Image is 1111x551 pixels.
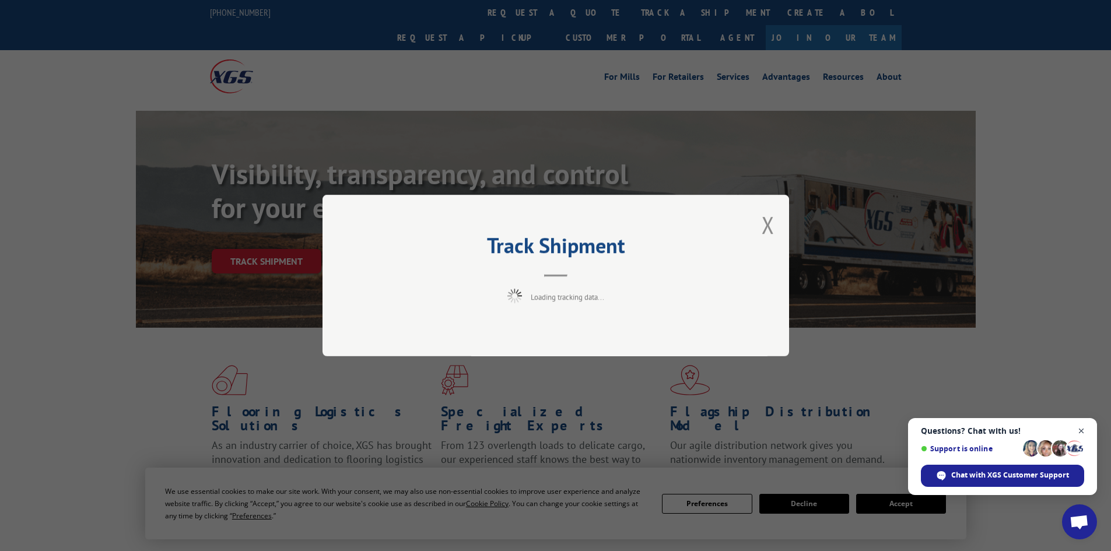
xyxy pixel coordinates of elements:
[921,444,1019,453] span: Support is online
[507,289,522,303] img: xgs-loading
[951,470,1069,480] span: Chat with XGS Customer Support
[531,292,604,302] span: Loading tracking data...
[381,237,731,259] h2: Track Shipment
[762,209,774,240] button: Close modal
[921,465,1084,487] span: Chat with XGS Customer Support
[1062,504,1097,539] a: Open chat
[921,426,1084,436] span: Questions? Chat with us!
